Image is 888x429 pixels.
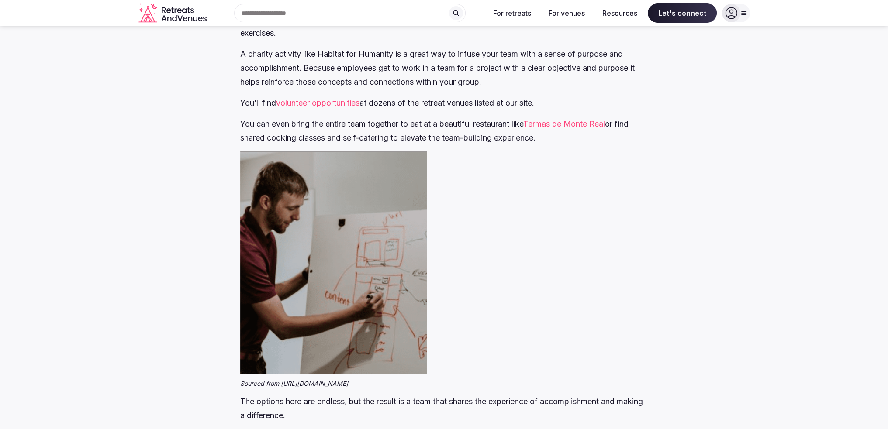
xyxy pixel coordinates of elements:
a: volunteer opportunities [276,98,359,107]
img: https://www.clazyu.com/ [240,152,427,374]
p: A charity activity like Habitat for Humanity is a great way to infuse your team with a sense of p... [240,47,648,89]
button: For retreats [486,3,538,23]
svg: Retreats and Venues company logo [138,3,208,23]
figcaption: Sourced from [URL][DOMAIN_NAME] [240,379,648,388]
p: The options here are endless, but the result is a team that shares the experience of accomplishme... [240,395,648,422]
p: You can even bring the entire team together to eat at a beautiful restaurant like or find shared ... [240,117,648,145]
button: For venues [542,3,592,23]
p: You’ll find at dozens of the retreat venues listed at our site. [240,96,648,110]
span: Let's connect [648,3,717,23]
a: Termas de Monte Real [523,119,605,128]
a: Visit the homepage [138,3,208,23]
button: Resources [595,3,644,23]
